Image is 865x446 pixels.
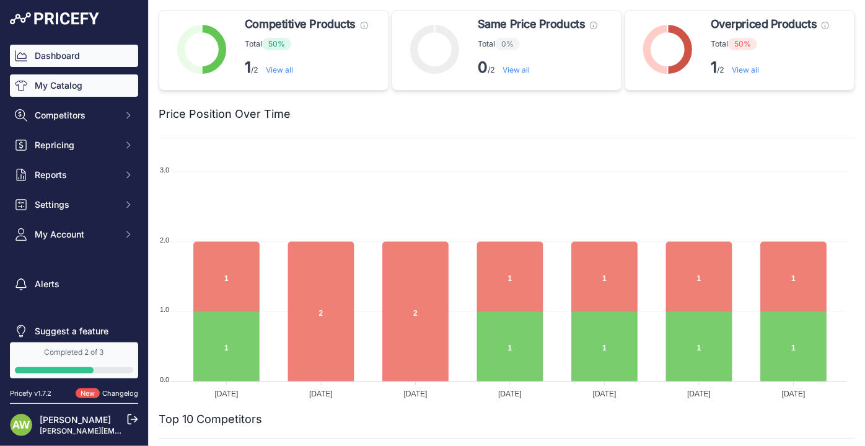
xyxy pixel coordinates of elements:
a: Alerts [10,273,138,295]
tspan: 3.0 [160,166,169,174]
span: Same Price Products [478,16,585,33]
h2: Price Position Over Time [159,105,291,123]
strong: 1 [245,58,251,76]
a: [PERSON_NAME] [40,414,111,425]
p: /2 [478,58,597,78]
span: Overpriced Products [711,16,817,33]
tspan: [DATE] [498,390,522,399]
span: Competitive Products [245,16,356,33]
div: Completed 2 of 3 [15,347,133,357]
strong: 1 [711,58,717,76]
tspan: 1.0 [160,306,169,313]
span: 50% [262,38,291,50]
a: View all [503,65,530,74]
span: Competitors [35,109,116,122]
div: Pricefy v1.7.2 [10,388,51,399]
tspan: [DATE] [215,390,239,399]
a: [PERSON_NAME][EMAIL_ADDRESS][DOMAIN_NAME] [40,426,231,435]
span: 50% [728,38,757,50]
span: 0% [495,38,520,50]
span: Reports [35,169,116,181]
img: Pricefy Logo [10,12,99,25]
tspan: [DATE] [687,390,711,399]
strong: 0 [478,58,488,76]
nav: Sidebar [10,45,138,342]
button: Repricing [10,134,138,156]
tspan: 2.0 [160,236,169,244]
p: Total [711,38,829,50]
span: New [76,388,100,399]
button: Competitors [10,104,138,127]
button: Reports [10,164,138,186]
p: Total [478,38,597,50]
a: View all [732,65,759,74]
a: My Catalog [10,74,138,97]
a: Changelog [102,389,138,398]
a: View all [266,65,293,74]
h2: Top 10 Competitors [159,411,262,428]
tspan: [DATE] [404,390,428,399]
span: My Account [35,228,116,241]
tspan: [DATE] [309,390,333,399]
p: Total [245,38,368,50]
button: Settings [10,194,138,216]
a: Suggest a feature [10,320,138,342]
p: /2 [245,58,368,78]
tspan: 0.0 [160,376,169,383]
p: /2 [711,58,829,78]
tspan: [DATE] [782,390,806,399]
button: My Account [10,223,138,246]
a: Completed 2 of 3 [10,342,138,378]
span: Repricing [35,139,116,151]
tspan: [DATE] [593,390,617,399]
a: Dashboard [10,45,138,67]
span: Settings [35,198,116,211]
